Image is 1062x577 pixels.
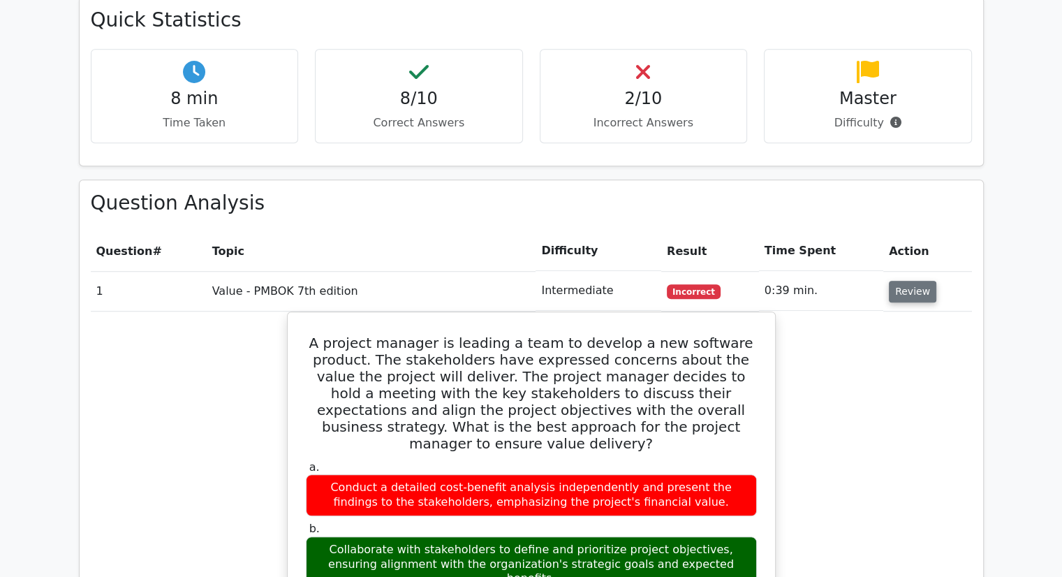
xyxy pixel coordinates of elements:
h5: A project manager is leading a team to develop a new software product. The stakeholders have expr... [304,335,758,452]
p: Difficulty [776,115,960,131]
td: Intermediate [536,271,661,311]
span: a. [309,460,320,474]
th: Result [661,231,759,271]
span: Question [96,244,153,258]
h3: Quick Statistics [91,8,972,32]
span: Incorrect [667,284,721,298]
p: Time Taken [103,115,287,131]
th: Topic [207,231,536,271]
span: b. [309,522,320,535]
h3: Question Analysis [91,191,972,215]
p: Correct Answers [327,115,511,131]
td: Value - PMBOK 7th edition [207,271,536,311]
td: 1 [91,271,207,311]
h4: 8/10 [327,89,511,109]
div: Conduct a detailed cost-benefit analysis independently and present the findings to the stakeholde... [306,474,757,516]
th: # [91,231,207,271]
h4: 2/10 [552,89,736,109]
h4: Master [776,89,960,109]
button: Review [889,281,936,302]
p: Incorrect Answers [552,115,736,131]
th: Action [883,231,972,271]
td: 0:39 min. [759,271,883,311]
th: Difficulty [536,231,661,271]
h4: 8 min [103,89,287,109]
th: Time Spent [759,231,883,271]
